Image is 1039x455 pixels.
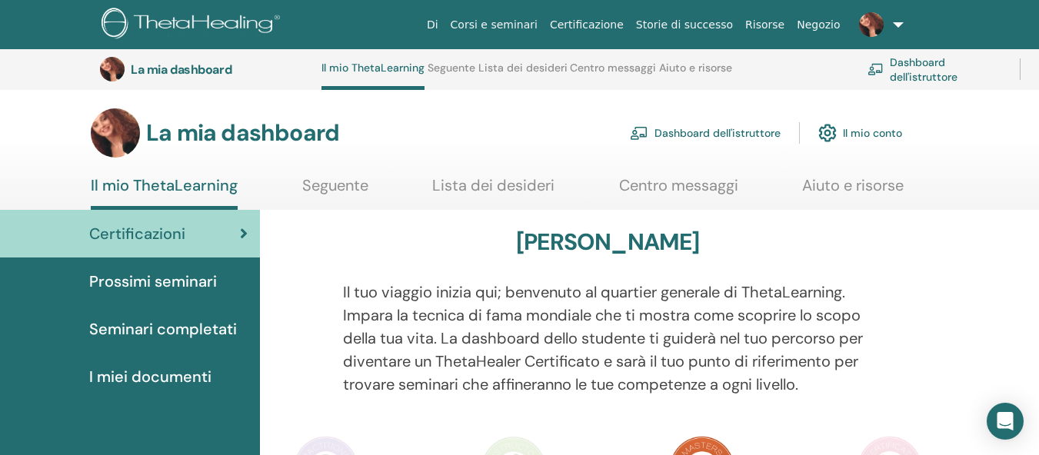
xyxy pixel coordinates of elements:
font: La mia dashboard [146,118,339,148]
font: Certificazioni [89,224,185,244]
font: Lista dei desideri [432,175,554,195]
a: Centro messaggi [619,176,738,206]
font: I miei documenti [89,367,211,387]
a: Risorse [739,11,791,39]
font: Storie di successo [636,18,733,31]
font: Dashboard dell'istruttore [654,127,781,141]
img: default.jpg [100,57,125,81]
a: Di [421,11,445,39]
a: Lista dei desideri [432,176,554,206]
a: Il mio ThetaLearning [91,176,238,210]
font: Dashboard dell'istruttore [890,55,957,84]
a: Storie di successo [630,11,739,39]
font: Lista dei desideri [478,61,568,75]
a: Seguente [302,176,368,206]
img: default.jpg [91,108,140,158]
img: chalkboard-teacher.svg [630,126,648,140]
img: chalkboard-teacher.svg [867,63,884,75]
font: Il mio ThetaLearning [321,61,425,75]
a: Certificazione [544,11,630,39]
font: Certificazione [550,18,624,31]
font: Il tuo viaggio inizia qui; benvenuto al quartier generale di ThetaLearning. Impara la tecnica di ... [343,282,863,394]
font: Seminari completati [89,319,237,339]
a: Dashboard dell'istruttore [630,116,781,150]
a: Il mio conto [818,116,902,150]
img: default.jpg [859,12,884,37]
img: logo.png [102,8,285,42]
font: Aiuto e risorse [802,175,904,195]
a: Aiuto e risorse [802,176,904,206]
a: Corsi e seminari [445,11,544,39]
font: Centro messaggi [570,61,656,75]
font: Corsi e seminari [451,18,538,31]
font: Seguente [428,61,475,75]
font: Risorse [745,18,784,31]
font: Aiuto e risorse [659,61,732,75]
img: cog.svg [818,120,837,146]
font: La mia dashboard [131,61,231,78]
font: Il mio conto [843,127,902,141]
a: Centro messaggi [570,61,656,86]
a: Seguente [428,61,475,86]
font: Il mio ThetaLearning [91,175,238,195]
a: Dashboard dell'istruttore [867,52,1001,86]
font: Seguente [302,175,368,195]
a: Negozio [791,11,846,39]
font: [PERSON_NAME] [516,227,700,257]
font: Negozio [797,18,840,31]
font: Prossimi seminari [89,271,217,291]
font: Di [427,18,438,31]
a: Lista dei desideri [478,61,568,86]
div: Open Intercom Messenger [987,403,1024,440]
a: Aiuto e risorse [659,61,732,86]
font: Centro messaggi [619,175,738,195]
a: Il mio ThetaLearning [321,61,425,90]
